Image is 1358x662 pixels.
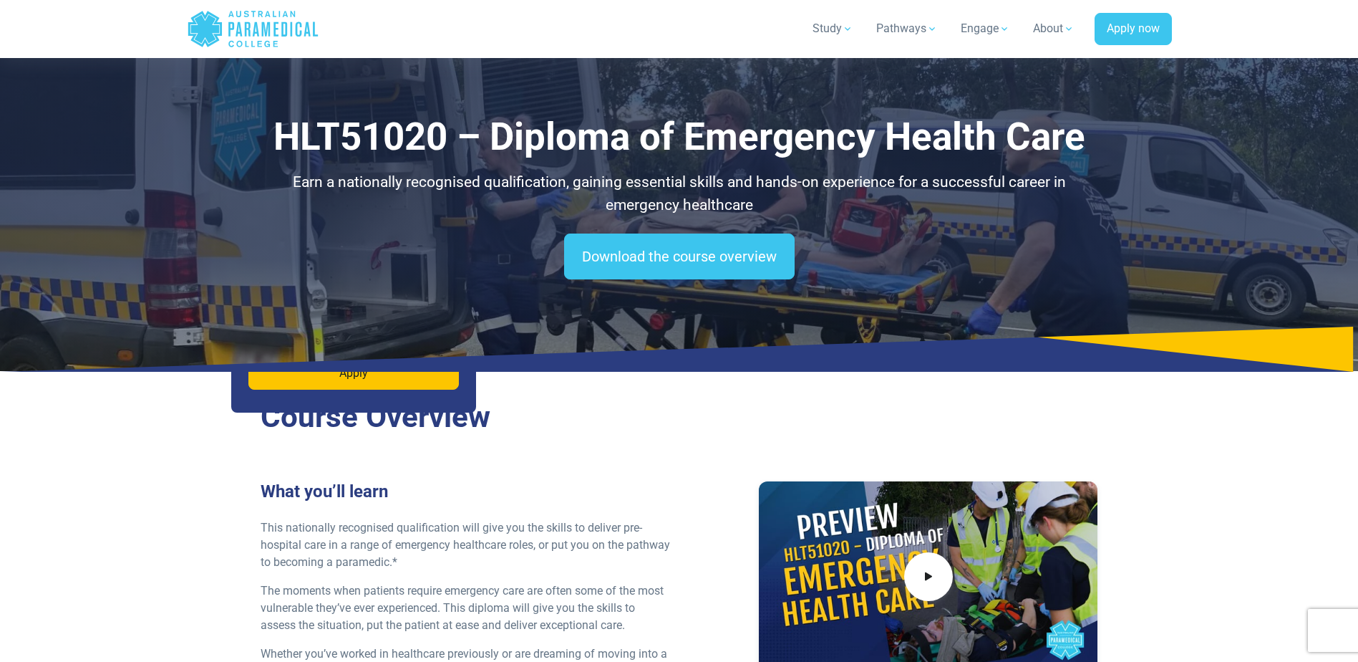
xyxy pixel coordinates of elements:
a: About [1024,9,1083,49]
a: Engage [952,9,1019,49]
p: Earn a nationally recognised qualification, gaining essential skills and hands-on experience for ... [261,171,1098,216]
p: This nationally recognised qualification will give you the skills to deliver pre-hospital care in... [261,519,671,571]
h2: Course Overview [261,399,1098,436]
p: The moments when patients require emergency care are often some of the most vulnerable they’ve ev... [261,582,671,634]
a: Study [804,9,862,49]
a: Australian Paramedical College [187,6,319,52]
h1: HLT51020 – Diploma of Emergency Health Care [261,115,1098,160]
a: Pathways [868,9,946,49]
a: Apply now [1095,13,1172,46]
a: Download the course overview [564,234,795,279]
h3: What you’ll learn [261,481,671,502]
